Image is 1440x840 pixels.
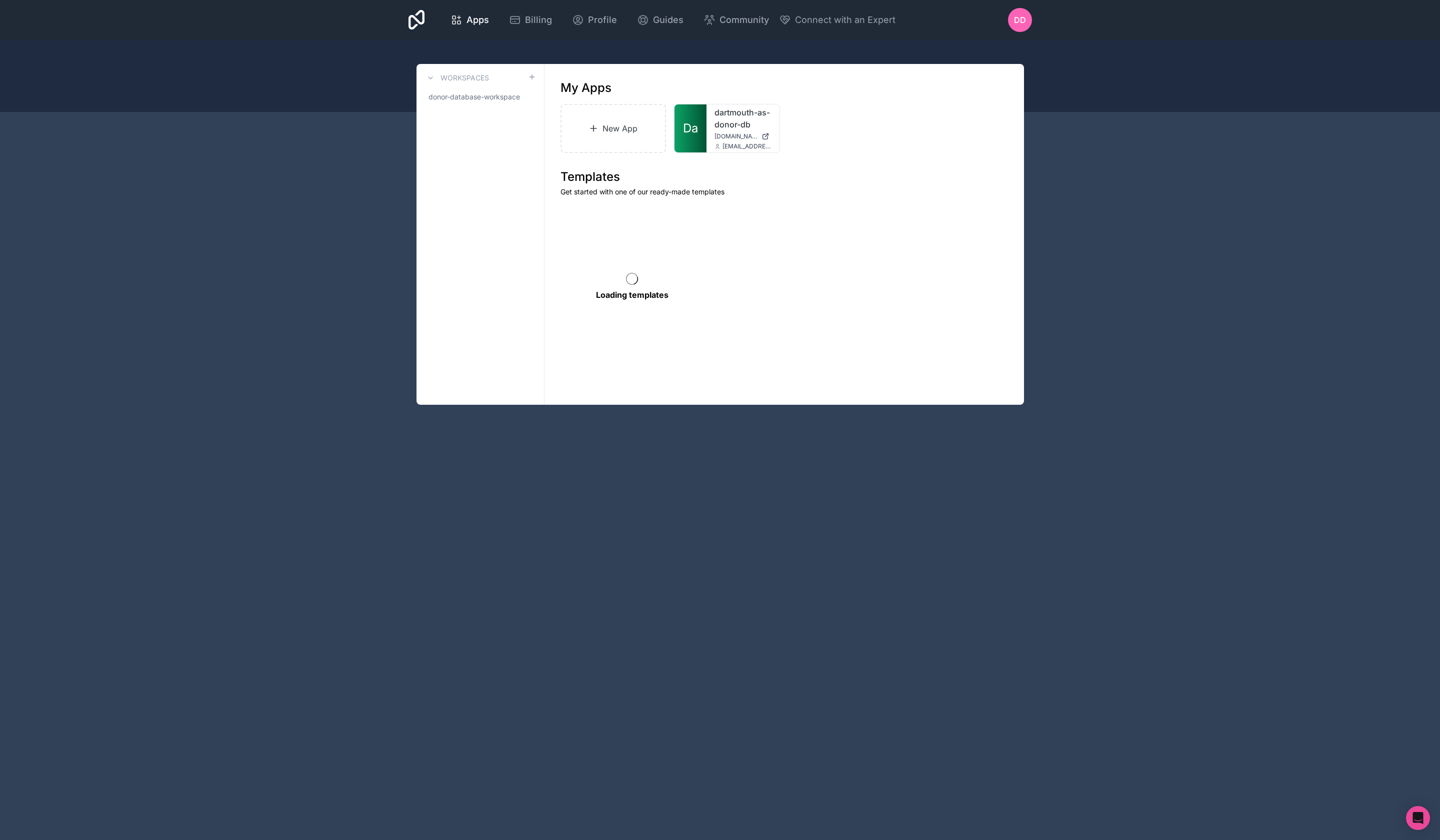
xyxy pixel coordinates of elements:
[560,104,666,153] a: New App
[795,13,895,27] span: Connect with an Expert
[525,13,552,27] span: Billing
[629,9,691,31] a: Guides
[424,88,536,106] a: donor-database-workspace
[695,9,777,31] a: Community
[588,13,617,27] span: Profile
[560,169,1008,185] h1: Templates
[674,104,706,152] a: Da
[683,120,698,136] span: Da
[722,142,771,150] span: [EMAIL_ADDRESS][DOMAIN_NAME]
[1014,14,1026,26] span: DD
[714,132,757,140] span: [DOMAIN_NAME]
[596,289,668,301] p: Loading templates
[560,187,1008,197] p: Get started with one of our ready-made templates
[714,106,771,130] a: dartmouth-as-donor-db
[719,13,769,27] span: Community
[442,9,497,31] a: Apps
[428,92,520,102] span: donor-database-workspace
[560,80,611,96] h1: My Apps
[779,13,895,27] button: Connect with an Expert
[653,13,683,27] span: Guides
[440,73,489,83] h3: Workspaces
[424,72,489,84] a: Workspaces
[564,9,625,31] a: Profile
[1406,806,1430,830] div: Open Intercom Messenger
[501,9,560,31] a: Billing
[466,13,489,27] span: Apps
[714,132,771,140] a: [DOMAIN_NAME]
